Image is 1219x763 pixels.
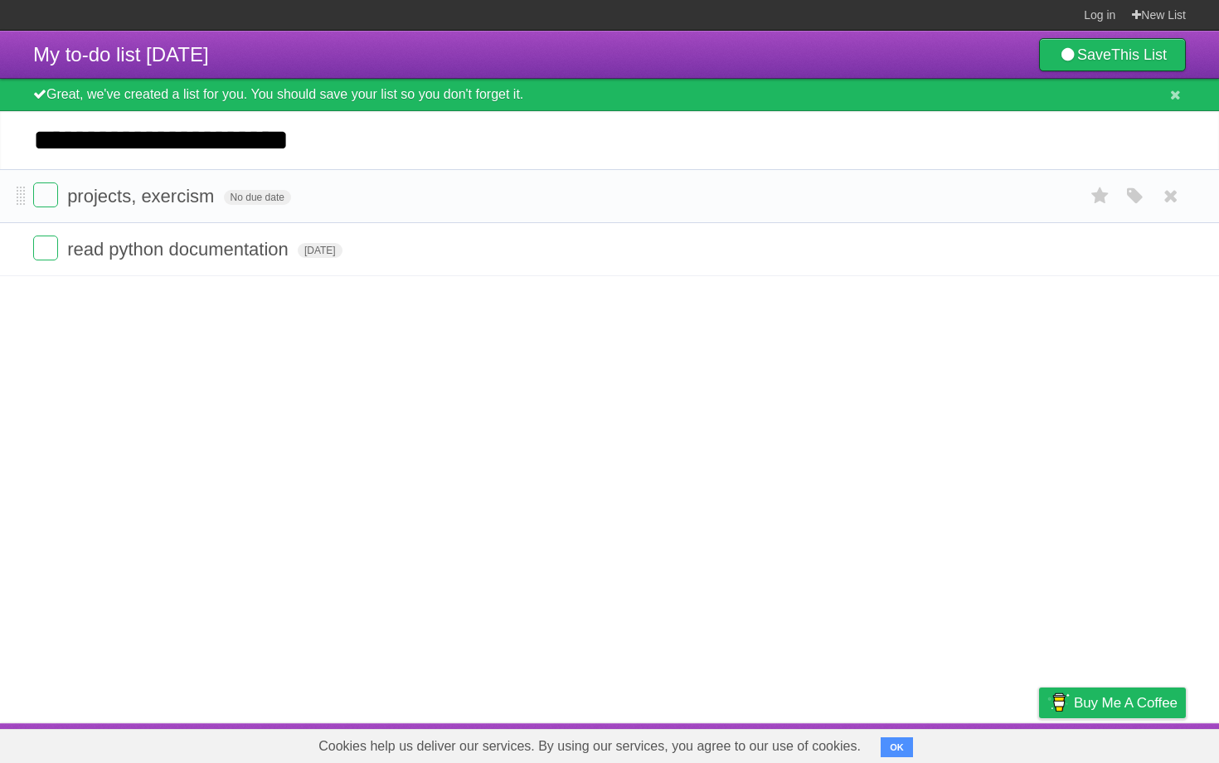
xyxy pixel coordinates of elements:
span: Cookies help us deliver our services. By using our services, you agree to our use of cookies. [302,730,877,763]
label: Done [33,182,58,207]
label: Done [33,236,58,260]
b: This List [1111,46,1167,63]
span: My to-do list [DATE] [33,43,209,66]
a: About [818,727,853,759]
span: No due date [224,190,291,205]
span: projects, exercism [67,186,218,207]
a: Privacy [1017,727,1061,759]
img: Buy me a coffee [1047,688,1070,717]
a: Buy me a coffee [1039,688,1186,718]
a: Developers [873,727,940,759]
button: OK [881,737,913,757]
a: SaveThis List [1039,38,1186,71]
label: Star task [1085,182,1116,210]
span: [DATE] [298,243,342,258]
span: read python documentation [67,239,293,260]
span: Buy me a coffee [1074,688,1178,717]
a: Terms [961,727,998,759]
a: Suggest a feature [1081,727,1186,759]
